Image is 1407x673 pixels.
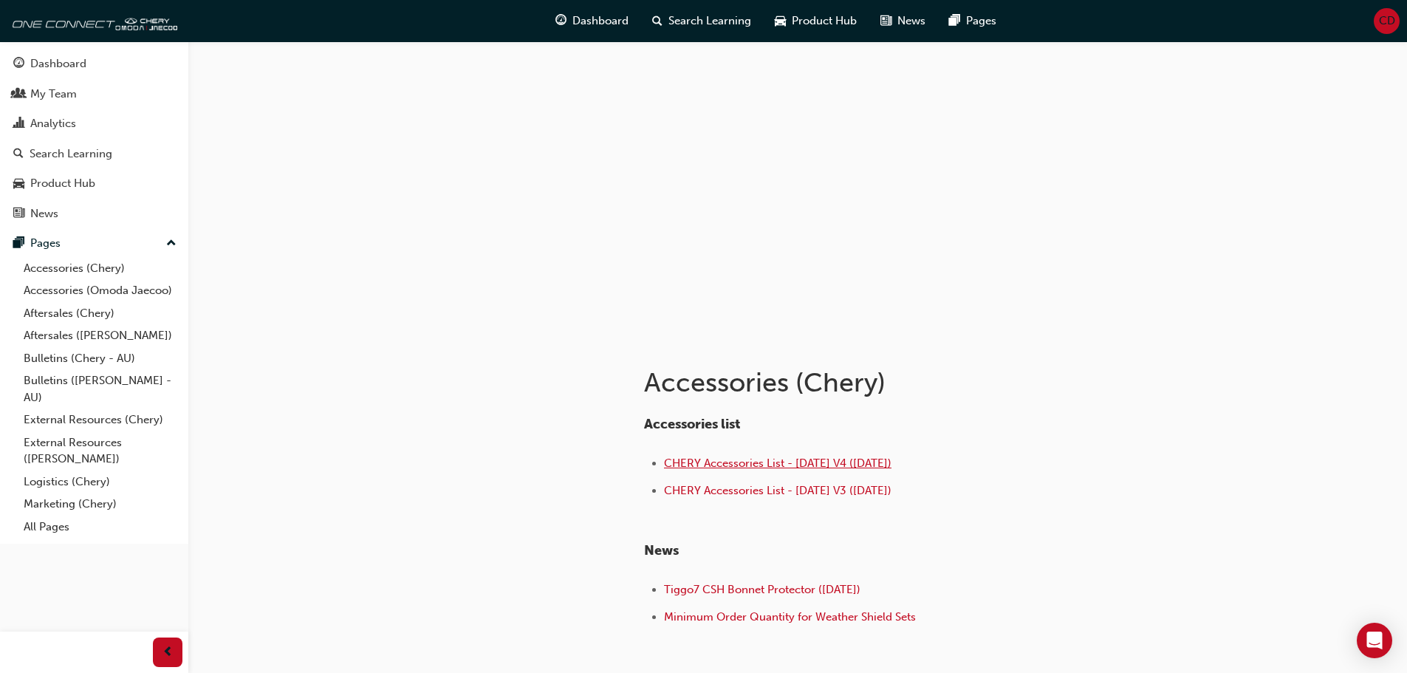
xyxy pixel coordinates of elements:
span: people-icon [13,88,24,101]
span: search-icon [13,148,24,161]
a: Accessories (Chery) [18,257,182,280]
img: oneconnect [7,6,177,35]
span: Accessories list [644,416,740,432]
button: Pages [6,230,182,257]
a: Aftersales (Chery) [18,302,182,325]
span: News [644,542,679,558]
div: Product Hub [30,175,95,192]
a: External Resources ([PERSON_NAME]) [18,431,182,471]
a: Accessories (Omoda Jaecoo) [18,279,182,302]
a: Minimum Order Quantity for Weather Shield Sets [664,610,916,624]
span: CD [1379,13,1395,30]
span: pages-icon [949,12,960,30]
a: Bulletins ([PERSON_NAME] - AU) [18,369,182,409]
span: news-icon [13,208,24,221]
a: Analytics [6,110,182,137]
a: CHERY Accessories List - [DATE] V4 ([DATE]) [664,457,891,470]
span: car-icon [775,12,786,30]
a: External Resources (Chery) [18,409,182,431]
button: CD [1374,8,1400,34]
button: DashboardMy TeamAnalyticsSearch LearningProduct HubNews [6,47,182,230]
span: up-icon [166,234,177,253]
span: guage-icon [13,58,24,71]
span: Pages [966,13,996,30]
a: Bulletins (Chery - AU) [18,347,182,370]
a: Logistics (Chery) [18,471,182,493]
span: Search Learning [668,13,751,30]
span: prev-icon [162,643,174,662]
div: Pages [30,235,61,252]
span: Dashboard [572,13,629,30]
a: All Pages [18,516,182,539]
a: Product Hub [6,170,182,197]
span: News [897,13,925,30]
a: news-iconNews [869,6,937,36]
span: pages-icon [13,237,24,250]
div: Search Learning [30,146,112,163]
span: search-icon [652,12,663,30]
div: Dashboard [30,55,86,72]
a: Aftersales ([PERSON_NAME]) [18,324,182,347]
span: news-icon [880,12,891,30]
div: News [30,205,58,222]
a: Dashboard [6,50,182,78]
a: guage-iconDashboard [544,6,640,36]
a: Tiggo7 CSH Bonnet Protector ([DATE]) [664,583,860,596]
a: car-iconProduct Hub [763,6,869,36]
a: News [6,200,182,228]
div: Analytics [30,115,76,132]
a: Marketing (Chery) [18,493,182,516]
a: Search Learning [6,140,182,168]
div: My Team [30,86,77,103]
div: Open Intercom Messenger [1357,623,1392,658]
a: My Team [6,81,182,108]
span: car-icon [13,177,24,191]
a: CHERY Accessories List - [DATE] V3 ([DATE]) [664,484,891,497]
span: Product Hub [792,13,857,30]
a: search-iconSearch Learning [640,6,763,36]
h1: Accessories (Chery) [644,366,1129,399]
a: pages-iconPages [937,6,1008,36]
span: chart-icon [13,117,24,131]
span: guage-icon [555,12,566,30]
